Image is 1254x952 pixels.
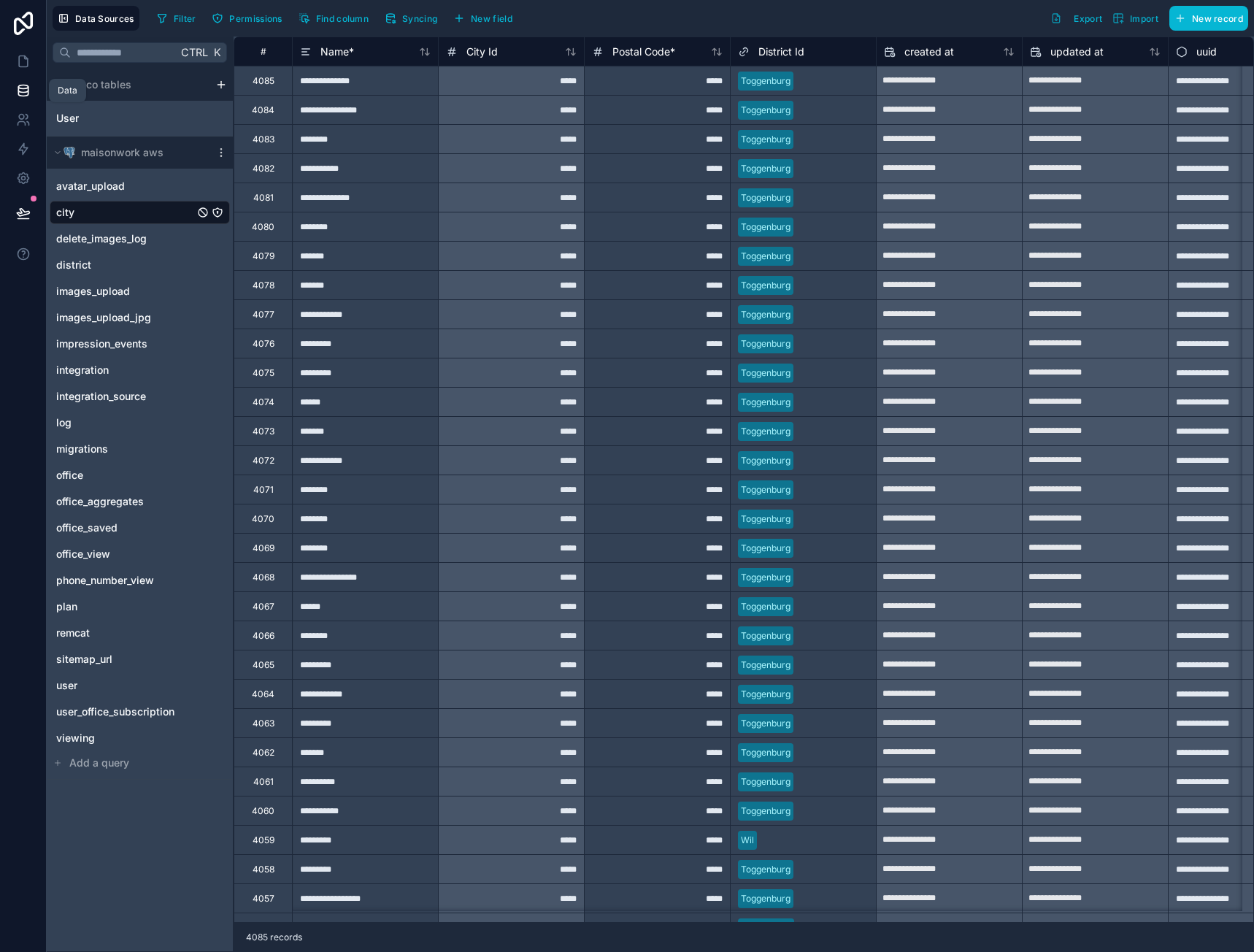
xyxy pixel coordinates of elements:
[741,921,791,934] div: Münchwilen
[741,863,791,876] div: Toggenburg
[252,688,274,700] div: 4064
[253,630,274,642] div: 4066
[741,133,791,146] div: Toggenburg
[253,893,274,905] div: 4057
[1169,6,1248,31] button: New record
[207,7,287,29] button: Permissions
[1074,13,1102,24] span: Export
[741,308,791,321] div: Toggenburg
[253,280,274,291] div: 4078
[253,834,274,846] div: 4059
[1107,6,1163,31] button: Import
[741,629,791,642] div: Toggenburg
[741,454,791,467] div: Toggenburg
[253,484,274,496] div: 4071
[174,13,196,24] span: Filter
[1192,13,1243,24] span: New record
[253,367,274,379] div: 4075
[741,162,791,175] div: Toggenburg
[741,250,791,263] div: Toggenburg
[741,104,791,117] div: Toggenburg
[253,338,274,350] div: 4076
[741,483,791,496] div: Toggenburg
[1163,6,1248,31] a: New record
[253,192,274,204] div: 4081
[212,47,222,58] span: K
[293,7,374,29] button: Find column
[741,396,791,409] div: Toggenburg
[741,220,791,234] div: Toggenburg
[741,746,791,759] div: Toggenburg
[612,45,675,59] span: Postal Code *
[252,805,274,817] div: 4060
[741,717,791,730] div: Toggenburg
[245,46,281,57] div: #
[741,600,791,613] div: Toggenburg
[380,7,448,29] a: Syncing
[316,13,369,24] span: Find column
[466,45,498,59] span: City Id
[180,43,209,61] span: Ctrl
[229,13,282,24] span: Permissions
[741,775,791,788] div: Toggenburg
[252,221,274,233] div: 4080
[252,513,274,525] div: 4070
[53,6,139,31] button: Data Sources
[253,718,274,729] div: 4063
[253,542,274,554] div: 4069
[1050,45,1104,59] span: updated at
[1196,45,1217,59] span: uuid
[741,688,791,701] div: Toggenburg
[448,7,518,29] button: New field
[253,134,274,145] div: 4083
[253,455,274,467] div: 4072
[253,659,274,671] div: 4065
[741,542,791,555] div: Toggenburg
[904,45,954,59] span: created at
[741,425,791,438] div: Toggenburg
[58,85,77,96] div: Data
[253,396,274,408] div: 4074
[1045,6,1107,31] button: Export
[1130,13,1158,24] span: Import
[741,366,791,380] div: Toggenburg
[741,834,754,847] div: Wil
[246,932,302,943] span: 4085 records
[741,659,791,672] div: Toggenburg
[253,250,274,262] div: 4079
[253,163,274,174] div: 4082
[253,426,274,437] div: 4073
[253,922,274,934] div: 4056
[75,13,134,24] span: Data Sources
[741,892,791,905] div: Toggenburg
[253,601,274,613] div: 4067
[253,572,274,583] div: 4068
[207,7,293,29] a: Permissions
[320,45,354,59] span: Name *
[253,75,274,87] div: 4085
[253,747,274,759] div: 4062
[741,191,791,204] div: Toggenburg
[741,337,791,350] div: Toggenburg
[380,7,442,29] button: Syncing
[471,13,512,24] span: New field
[252,104,274,116] div: 4084
[741,805,791,818] div: Toggenburg
[741,513,791,526] div: Toggenburg
[758,45,804,59] span: District Id
[741,279,791,292] div: Toggenburg
[151,7,201,29] button: Filter
[402,13,437,24] span: Syncing
[741,74,791,88] div: Toggenburg
[253,864,274,875] div: 4058
[741,571,791,584] div: Toggenburg
[253,309,274,320] div: 4077
[253,776,274,788] div: 4061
